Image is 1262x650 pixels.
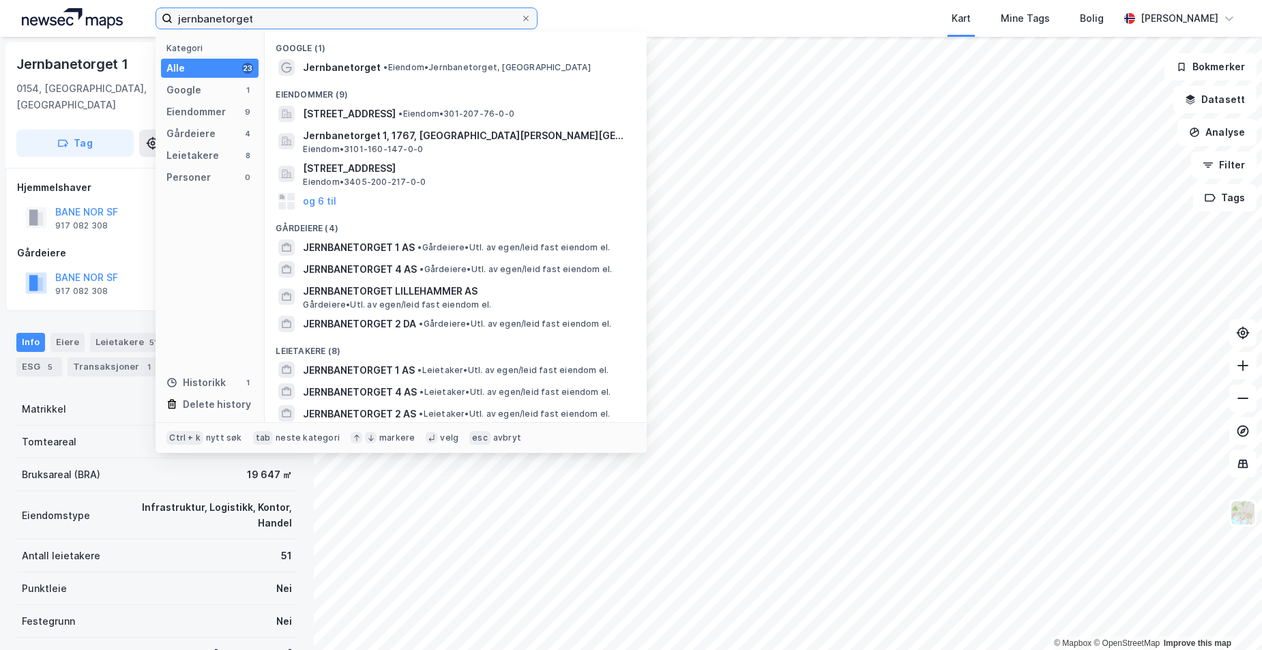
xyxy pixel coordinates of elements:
span: JERNBANETORGET LILLEHAMMER AS [303,283,630,299]
div: Kart [952,10,971,27]
div: Jernbanetorget 1 [16,53,131,75]
div: Nei [276,580,292,597]
span: • [420,387,424,397]
div: Nei [276,613,292,630]
span: JERNBANETORGET 4 AS [303,261,417,278]
span: Gårdeiere • Utl. av egen/leid fast eiendom el. [303,299,491,310]
div: 9 [242,106,253,117]
div: 917 082 308 [55,220,108,231]
div: Eiere [50,333,85,352]
span: JERNBANETORGET 1 AS [303,362,415,379]
a: OpenStreetMap [1094,638,1160,648]
div: tab [253,431,274,445]
div: neste kategori [276,432,340,443]
span: JERNBANETORGET 2 DA [303,316,416,332]
span: • [398,108,402,119]
div: Gårdeiere [17,245,297,261]
button: Analyse [1177,119,1257,146]
div: 917 082 308 [55,286,108,297]
div: Personer [166,169,211,186]
div: Bolig [1080,10,1104,27]
div: Leietakere (8) [265,335,647,359]
div: Ctrl + k [166,431,203,445]
button: Bokmerker [1164,53,1257,80]
div: Mine Tags [1001,10,1050,27]
span: Leietaker • Utl. av egen/leid fast eiendom el. [419,409,610,419]
button: Tags [1193,184,1257,211]
div: 0 [242,172,253,183]
div: Eiendomstype [22,507,90,524]
div: 1 [242,377,253,388]
span: Eiendom • 301-207-76-0-0 [398,108,514,119]
div: Antall leietakere [22,548,100,564]
span: [STREET_ADDRESS] [303,160,630,177]
div: 8 [242,150,253,161]
span: • [417,242,422,252]
span: Eiendom • 3405-200-217-0-0 [303,177,426,188]
div: Matrikkel [22,401,66,417]
img: logo.a4113a55bc3d86da70a041830d287a7e.svg [22,8,123,29]
div: Delete history [183,396,251,413]
div: Google (1) [265,32,647,57]
div: Festegrunn [22,613,75,630]
div: Transaksjoner [68,357,161,376]
span: Gårdeiere • Utl. av egen/leid fast eiendom el. [419,319,611,329]
div: Infrastruktur, Logistikk, Kontor, Handel [106,499,292,532]
button: Filter [1191,151,1257,179]
span: Jernbanetorget [303,59,381,76]
div: 4 [242,128,253,139]
div: 5 [43,360,57,374]
span: • [417,365,422,375]
div: avbryt [493,432,521,443]
input: Søk på adresse, matrikkel, gårdeiere, leietakere eller personer [173,8,520,29]
span: • [383,62,387,72]
div: ESG [16,357,62,376]
div: 1 [142,360,156,374]
div: Gårdeiere (4) [265,212,647,237]
span: • [419,409,423,419]
span: JERNBANETORGET 4 AS [303,384,417,400]
span: Leietaker • Utl. av egen/leid fast eiendom el. [420,387,611,398]
div: Kategori [166,43,259,53]
div: 51 [281,548,292,564]
button: Datasett [1173,86,1257,113]
img: Z [1230,500,1256,526]
span: Jernbanetorget 1, 1767, [GEOGRAPHIC_DATA][PERSON_NAME][GEOGRAPHIC_DATA] [303,128,630,144]
span: Eiendom • 3101-160-147-0-0 [303,144,423,155]
span: Gårdeiere • Utl. av egen/leid fast eiendom el. [420,264,612,275]
div: esc [469,431,490,445]
div: velg [440,432,458,443]
div: Historikk [166,374,226,391]
div: Tomteareal [22,434,76,450]
button: og 6 til [303,193,336,209]
span: • [419,319,423,329]
button: Tag [16,130,134,157]
span: Leietaker • Utl. av egen/leid fast eiendom el. [417,365,608,376]
div: Punktleie [22,580,67,597]
div: Alle [166,60,185,76]
a: Improve this map [1164,638,1231,648]
span: Gårdeiere • Utl. av egen/leid fast eiendom el. [417,242,610,253]
span: [STREET_ADDRESS] [303,106,396,122]
div: nytt søk [206,432,242,443]
div: Eiendommer [166,104,226,120]
div: Google [166,82,201,98]
span: • [420,264,424,274]
span: Eiendom • Jernbanetorget, [GEOGRAPHIC_DATA] [383,62,590,73]
div: Leietakere [166,147,219,164]
a: Mapbox [1054,638,1091,648]
div: Bruksareal (BRA) [22,467,100,483]
div: 19 647 ㎡ [247,467,292,483]
span: JERNBANETORGET 2 AS [303,406,416,422]
div: [PERSON_NAME] [1141,10,1218,27]
span: JERNBANETORGET 1 AS [303,239,415,256]
div: Leietakere [90,333,166,352]
iframe: Chat Widget [1194,585,1262,650]
div: 51 [147,336,160,349]
div: Info [16,333,45,352]
div: 23 [242,63,253,74]
div: 1 [242,85,253,95]
div: Gårdeiere [166,125,216,142]
div: Eiendommer (9) [265,78,647,103]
